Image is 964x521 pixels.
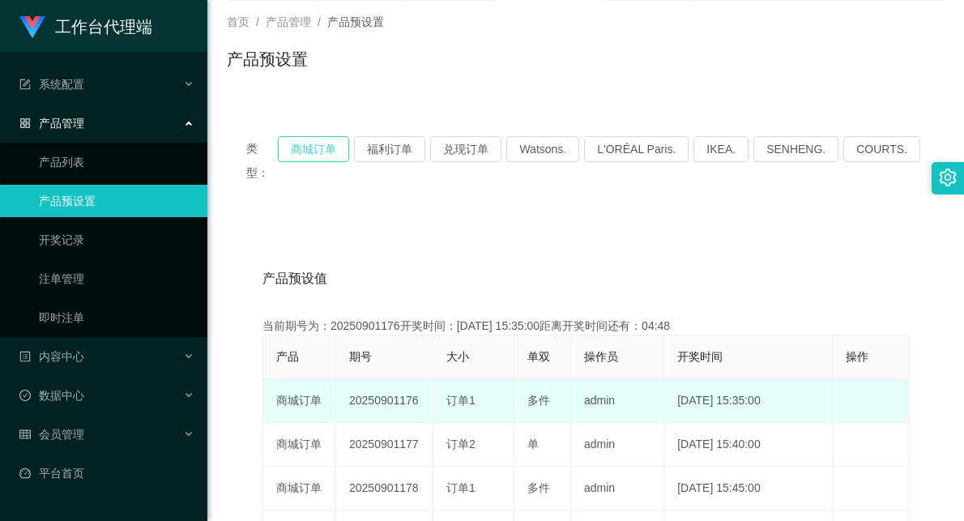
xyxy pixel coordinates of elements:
[19,16,45,39] img: logo.9652507e.png
[446,438,476,451] span: 订单2
[256,15,259,28] span: /
[753,136,838,162] button: SENHENG.
[266,15,311,28] span: 产品管理
[19,428,84,441] span: 会员管理
[336,379,433,423] td: 20250901176
[446,394,476,407] span: 订单1
[276,350,299,363] span: 产品
[262,318,909,335] div: 当前期号为：20250901176开奖时间：[DATE] 15:35:00距离开奖时间还有：04:48
[571,423,664,467] td: admin
[39,185,194,217] a: 产品预设置
[843,136,920,162] button: COURTS.
[262,269,327,288] span: 产品预设值
[263,467,336,510] td: 商城订单
[19,389,84,402] span: 数据中心
[246,136,278,185] span: 类型：
[263,423,336,467] td: 商城订单
[327,15,384,28] span: 产品预设置
[39,263,194,295] a: 注单管理
[446,481,476,494] span: 订单1
[584,350,618,363] span: 操作员
[506,136,579,162] button: Watsons.
[664,423,833,467] td: [DATE] 15:40:00
[19,19,152,32] a: 工作台代理端
[278,136,349,162] button: 商城订单
[571,379,664,423] td: admin
[527,350,550,363] span: 单双
[527,481,550,494] span: 多件
[227,15,250,28] span: 首页
[430,136,501,162] button: 兑现订单
[19,457,194,489] a: 图标: dashboard平台首页
[336,467,433,510] td: 20250901178
[664,379,833,423] td: [DATE] 15:35:00
[846,350,868,363] span: 操作
[39,224,194,256] a: 开奖记录
[227,47,308,71] h1: 产品预设置
[571,467,664,510] td: admin
[584,136,689,162] button: L'ORÉAL Paris.
[39,146,194,178] a: 产品列表
[19,350,84,363] span: 内容中心
[19,390,31,401] i: 图标: check-circle-o
[55,1,152,53] h1: 工作台代理端
[318,15,321,28] span: /
[39,301,194,334] a: 即时注单
[354,136,425,162] button: 福利订单
[19,78,84,91] span: 系统配置
[664,467,833,510] td: [DATE] 15:45:00
[19,117,31,129] i: 图标: appstore-o
[693,136,749,162] button: IKEA.
[19,351,31,362] i: 图标: profile
[349,350,372,363] span: 期号
[19,429,31,440] i: 图标: table
[263,379,336,423] td: 商城订单
[677,350,723,363] span: 开奖时间
[19,117,84,130] span: 产品管理
[939,169,957,186] i: 图标: setting
[527,394,550,407] span: 多件
[446,350,469,363] span: 大小
[19,79,31,90] i: 图标: form
[336,423,433,467] td: 20250901177
[527,438,539,451] span: 单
